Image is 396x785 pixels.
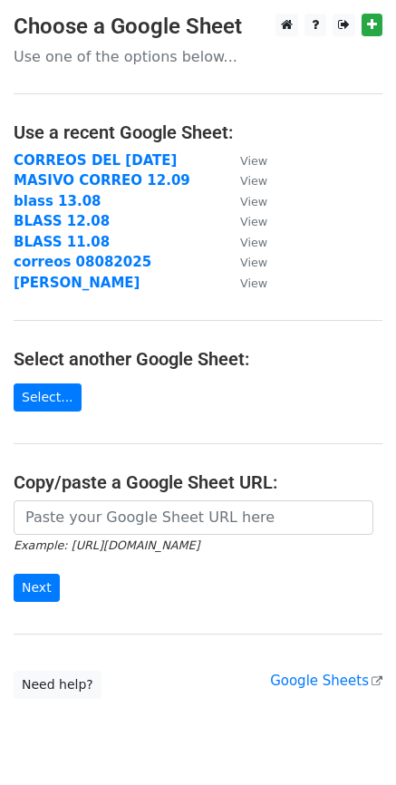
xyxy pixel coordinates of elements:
small: View [240,256,267,269]
h4: Select another Google Sheet: [14,348,382,370]
small: View [240,236,267,249]
a: correos 08082025 [14,254,151,270]
small: View [240,195,267,208]
small: Example: [URL][DOMAIN_NAME] [14,538,199,552]
input: Paste your Google Sheet URL here [14,500,373,535]
small: View [240,154,267,168]
a: [PERSON_NAME] [14,275,140,291]
a: BLASS 11.08 [14,234,110,250]
h4: Copy/paste a Google Sheet URL: [14,471,382,493]
a: BLASS 12.08 [14,213,110,229]
p: Use one of the options below... [14,47,382,66]
a: View [222,213,267,229]
a: View [222,234,267,250]
a: View [222,172,267,189]
a: View [222,193,267,209]
h3: Choose a Google Sheet [14,14,382,40]
small: View [240,215,267,228]
a: blass 13.08 [14,193,101,209]
a: CORREOS DEL [DATE] [14,152,177,169]
h4: Use a recent Google Sheet: [14,121,382,143]
a: Need help? [14,671,101,699]
a: MASIVO CORREO 12.09 [14,172,190,189]
small: View [240,276,267,290]
a: Select... [14,383,82,412]
a: View [222,275,267,291]
small: View [240,174,267,188]
a: Google Sheets [270,673,382,689]
input: Next [14,574,60,602]
a: View [222,152,267,169]
a: View [222,254,267,270]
